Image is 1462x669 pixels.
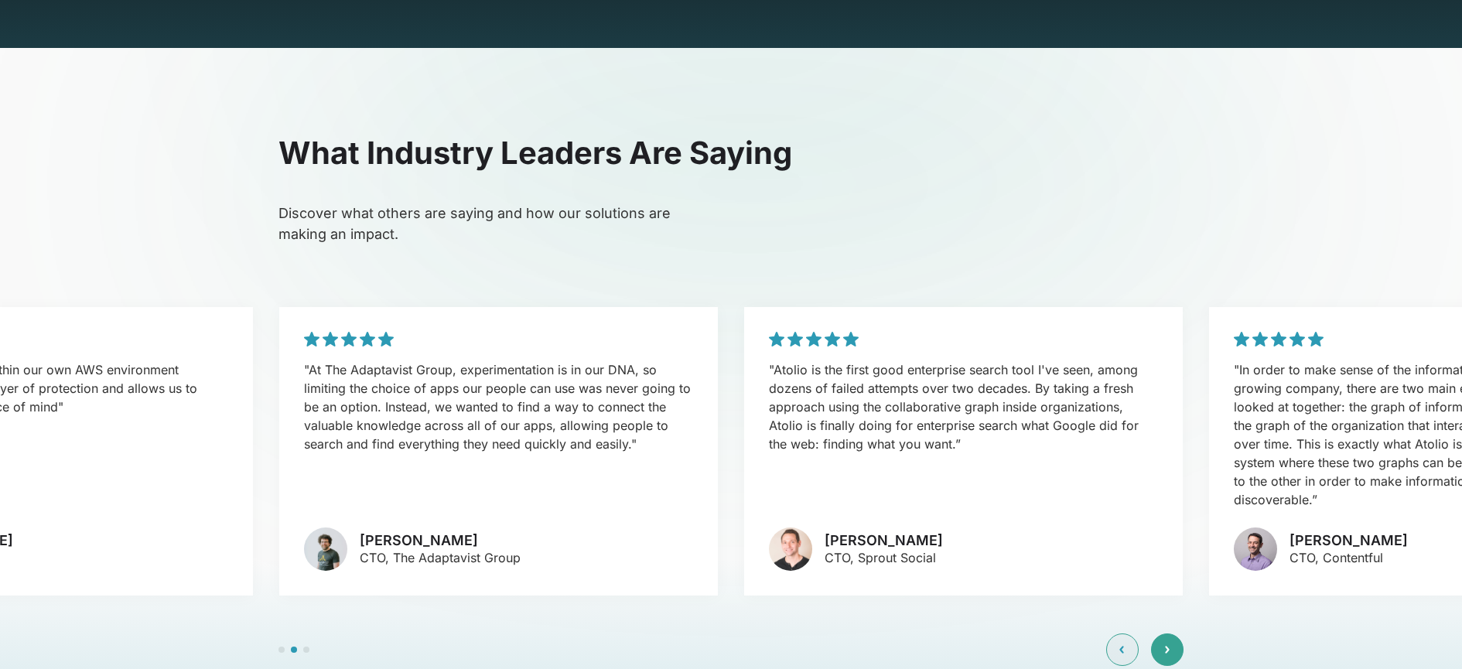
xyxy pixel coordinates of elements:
iframe: Chat Widget [1385,595,1462,669]
img: avatar [769,527,812,571]
h3: [PERSON_NAME] [360,532,521,549]
img: avatar [1234,527,1277,571]
h2: What Industry Leaders Are Saying [278,135,1184,172]
p: CTO, Sprout Social [825,548,943,567]
p: Discover what others are saying and how our solutions are making an impact. [278,203,692,244]
h3: [PERSON_NAME] [825,532,943,549]
p: "At The Adaptavist Group, experimentation is in our DNA, so limiting the choice of apps our peopl... [304,360,693,453]
p: CTO, Contentful [1289,548,1408,567]
img: avatar [304,527,347,571]
h3: [PERSON_NAME] [1289,532,1408,549]
p: CTO, The Adaptavist Group [360,548,521,567]
p: "Atolio is the first good enterprise search tool I've seen, among dozens of failed attempts over ... [769,360,1158,453]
